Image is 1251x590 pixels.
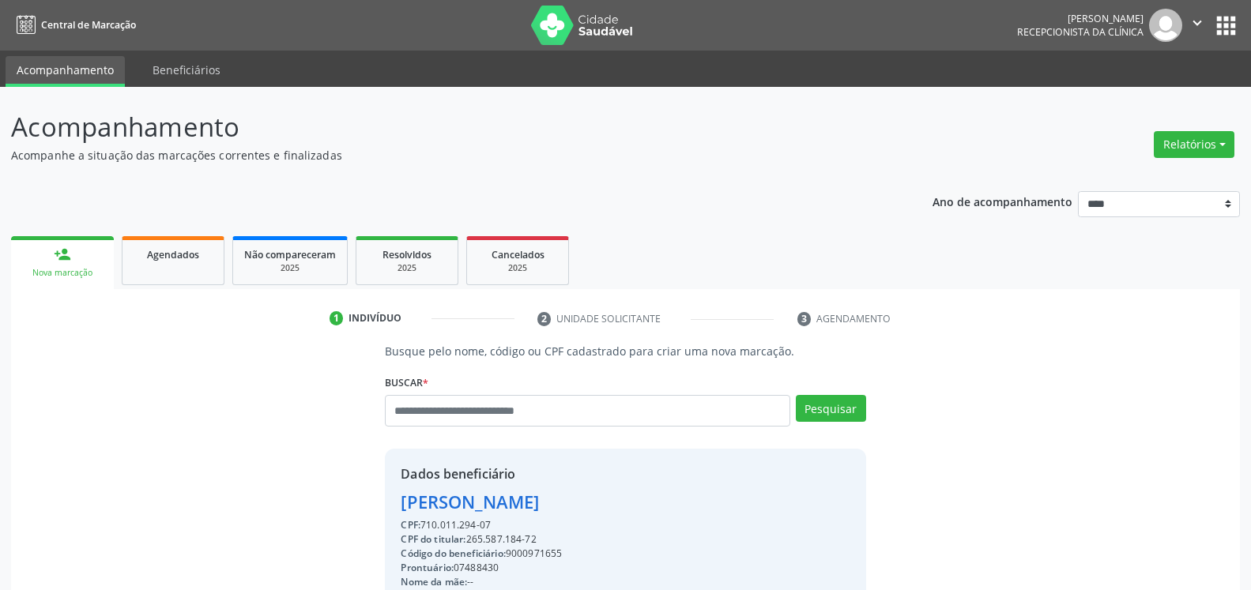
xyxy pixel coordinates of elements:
a: Acompanhamento [6,56,125,87]
div: 710.011.294-07 [401,518,727,532]
div: 2025 [244,262,336,274]
div: -- [401,575,727,589]
span: Recepcionista da clínica [1017,25,1144,39]
img: img [1149,9,1182,42]
div: 2025 [478,262,557,274]
a: Central de Marcação [11,12,136,38]
button: apps [1212,12,1240,39]
span: Cancelados [492,248,544,261]
span: Não compareceram [244,248,336,261]
div: [PERSON_NAME] [401,489,727,515]
button: Pesquisar [796,395,866,422]
div: 265.587.184-72 [401,532,727,547]
p: Acompanhe a situação das marcações correntes e finalizadas [11,147,872,163]
div: 1 [330,311,344,325]
p: Busque pelo nome, código ou CPF cadastrado para criar uma nova marcação. [385,343,865,359]
div: person_add [54,246,71,263]
a: Beneficiários [141,56,232,84]
p: Acompanhamento [11,107,872,147]
span: Resolvidos [382,248,431,261]
div: 07488430 [401,561,727,575]
span: Nome da mãe: [401,575,467,588]
div: 9000971655 [401,547,727,561]
i:  [1189,14,1206,32]
span: CPF do titular: [401,532,465,546]
button: Relatórios [1154,131,1234,158]
p: Ano de acompanhamento [933,191,1072,211]
span: Agendados [147,248,199,261]
div: Dados beneficiário [401,464,727,483]
span: CPF: [401,518,420,532]
span: Central de Marcação [41,18,136,32]
div: Indivíduo [349,311,401,325]
div: [PERSON_NAME] [1017,12,1144,25]
span: Prontuário: [401,561,454,574]
label: Buscar [385,370,428,395]
div: 2025 [367,262,447,274]
span: Código do beneficiário: [401,547,505,560]
button:  [1182,9,1212,42]
div: Nova marcação [22,267,103,279]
